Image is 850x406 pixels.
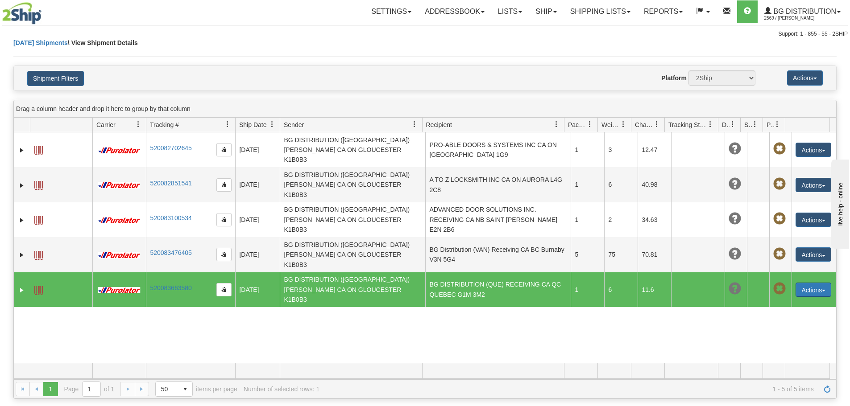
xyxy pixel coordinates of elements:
button: Actions [796,247,831,262]
td: 11.6 [638,272,671,307]
div: grid grouping header [14,100,836,118]
span: select [178,382,192,396]
span: Ship Date [239,120,266,129]
button: Actions [796,143,831,157]
img: 11 - Purolator [96,287,142,294]
span: Page 1 [43,382,58,396]
td: [DATE] [235,272,280,307]
div: live help - online [7,8,83,14]
span: Pickup Not Assigned [773,283,786,295]
a: Tracking Status filter column settings [703,117,718,132]
a: Expand [17,216,26,225]
td: [DATE] [235,202,280,237]
span: Pickup Not Assigned [773,178,786,190]
a: 520082702645 [150,144,191,152]
span: Tracking Status [668,120,707,129]
a: Label [34,142,43,156]
span: \ View Shipment Details [68,39,138,46]
span: Sender [284,120,304,129]
a: Packages filter column settings [582,117,597,132]
span: 50 [161,385,173,394]
a: Carrier filter column settings [131,117,146,132]
td: [DATE] [235,167,280,202]
td: BG DISTRIBUTION (QUE) RECEIVING CA QC QUEBEC G1M 3M2 [425,272,571,307]
a: Expand [17,286,26,295]
a: Reports [637,0,689,23]
span: Charge [635,120,654,129]
img: logo2569.jpg [2,2,41,25]
span: Weight [601,120,620,129]
a: 520082851541 [150,180,191,187]
a: Label [34,212,43,226]
td: A TO Z LOCKSMITH INC CA ON AURORA L4G 2C8 [425,167,571,202]
span: Unknown [729,248,741,260]
button: Actions [787,70,823,86]
img: 11 - Purolator [96,182,142,189]
td: 3 [604,132,638,167]
button: Actions [796,283,831,297]
td: 34.63 [638,202,671,237]
span: Tracking # [150,120,179,129]
label: Platform [661,74,687,82]
span: Page of 1 [64,381,115,397]
span: Pickup Not Assigned [773,213,786,225]
a: Lists [491,0,529,23]
div: Support: 1 - 855 - 55 - 2SHIP [2,30,848,38]
a: Recipient filter column settings [549,117,564,132]
a: Label [34,177,43,191]
a: Weight filter column settings [616,117,631,132]
button: Copy to clipboard [216,143,232,156]
button: Copy to clipboard [216,283,232,296]
td: BG DISTRIBUTION ([GEOGRAPHIC_DATA]) [PERSON_NAME] CA ON GLOUCESTER K1B0B3 [280,167,425,202]
td: 1 [571,167,604,202]
td: 2 [604,202,638,237]
a: Shipping lists [564,0,637,23]
td: 1 [571,132,604,167]
button: Actions [796,213,831,227]
a: Sender filter column settings [407,117,422,132]
td: 1 [571,202,604,237]
a: Expand [17,146,26,155]
a: Charge filter column settings [649,117,664,132]
img: 11 - Purolator [96,217,142,224]
td: 70.81 [638,237,671,272]
span: Pickup Status [767,120,774,129]
td: 40.98 [638,167,671,202]
span: 2569 / [PERSON_NAME] [764,14,831,23]
span: Unknown [729,213,741,225]
td: 6 [604,167,638,202]
button: Copy to clipboard [216,213,232,226]
a: Settings [365,0,418,23]
a: 520083100534 [150,214,191,221]
img: 11 - Purolator [96,147,142,154]
a: 520083663580 [150,284,191,291]
a: Refresh [820,382,834,396]
a: Expand [17,250,26,259]
a: Label [34,247,43,261]
span: Shipment Issues [744,120,752,129]
td: 12.47 [638,132,671,167]
td: [DATE] [235,132,280,167]
td: ADVANCED DOOR SOLUTIONS INC. RECEIVING CA NB SAINT [PERSON_NAME] E2N 2B6 [425,202,571,237]
input: Page 1 [83,382,100,396]
a: Label [34,282,43,296]
a: 520083476405 [150,249,191,256]
button: Copy to clipboard [216,248,232,261]
span: items per page [155,381,237,397]
span: Page sizes drop down [155,381,193,397]
span: Unknown [729,178,741,190]
a: Addressbook [418,0,491,23]
td: [DATE] [235,237,280,272]
div: Number of selected rows: 1 [244,385,319,393]
iframe: chat widget [829,157,849,248]
span: BG Distribution [771,8,836,15]
span: Unknown [729,143,741,155]
span: Recipient [426,120,452,129]
td: BG DISTRIBUTION ([GEOGRAPHIC_DATA]) [PERSON_NAME] CA ON GLOUCESTER K1B0B3 [280,237,425,272]
a: Ship [529,0,563,23]
span: Delivery Status [722,120,730,129]
td: BG Distribution (VAN) Receiving CA BC Burnaby V3N 5G4 [425,237,571,272]
button: Shipment Filters [27,71,84,86]
a: BG Distribution 2569 / [PERSON_NAME] [758,0,847,23]
span: Pickup Not Assigned [773,248,786,260]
